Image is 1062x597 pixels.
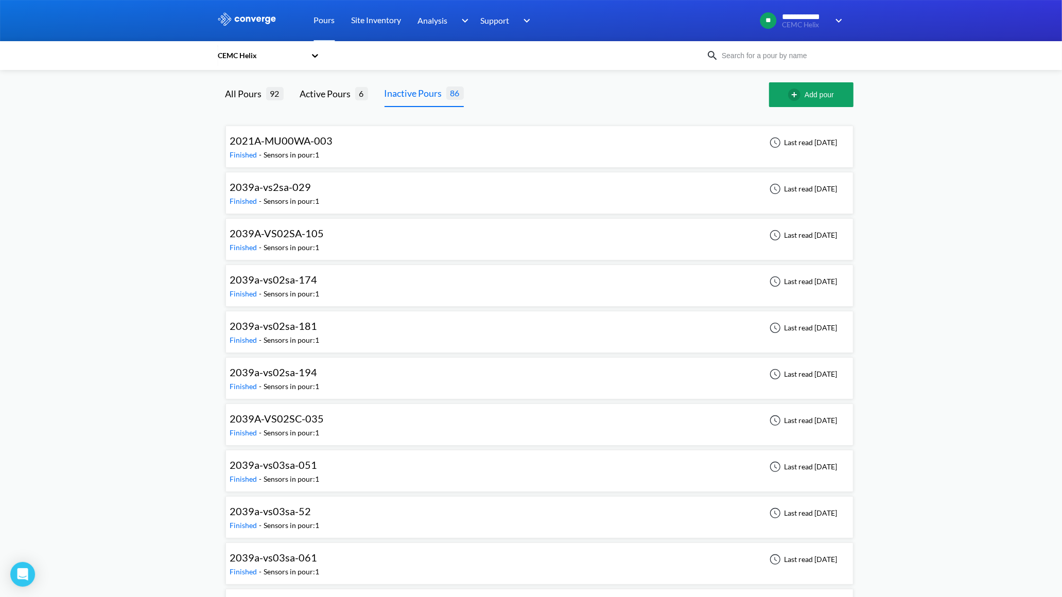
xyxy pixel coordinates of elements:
span: Finished [230,336,259,344]
a: 2039A-VS02SA-105Finished-Sensors in pour:1Last read [DATE] [225,230,854,239]
div: Sensors in pour: 1 [264,242,320,253]
span: - [259,336,264,344]
div: Last read [DATE] [764,229,841,241]
span: Finished [230,150,259,159]
a: 2039a-vs02sa-181Finished-Sensors in pour:1Last read [DATE] [225,323,854,331]
span: 2039A-VS02SA-105 [230,227,324,239]
a: 2039A-VS02SC-035Finished-Sensors in pour:1Last read [DATE] [225,415,854,424]
span: Finished [230,382,259,391]
div: Open Intercom Messenger [10,562,35,587]
span: 92 [266,87,284,100]
span: Finished [230,289,259,298]
input: Search for a pour by name [719,50,843,61]
div: Last read [DATE] [764,136,841,149]
span: - [259,243,264,252]
div: Last read [DATE] [764,322,841,334]
span: 2039a-vs03sa-061 [230,551,318,564]
span: Finished [230,521,259,530]
div: Last read [DATE] [764,368,841,380]
div: Inactive Pours [385,86,446,100]
div: Last read [DATE] [764,414,841,427]
div: Sensors in pour: 1 [264,381,320,392]
a: 2039a-vs02sa-194Finished-Sensors in pour:1Last read [DATE] [225,369,854,378]
div: Sensors in pour: 1 [264,520,320,531]
span: Finished [230,475,259,483]
span: - [259,521,264,530]
span: - [259,382,264,391]
span: Support [481,14,510,27]
span: 2039A-VS02SC-035 [230,412,324,425]
span: Finished [230,567,259,576]
div: All Pours [225,86,266,101]
span: 2039a-vs03sa-051 [230,459,318,471]
a: 2039a-vs2sa-029Finished-Sensors in pour:1Last read [DATE] [225,184,854,192]
span: 2039a-vs03sa-52 [230,505,311,517]
span: 2021A-MU00WA-003 [230,134,333,147]
img: downArrow.svg [517,14,533,27]
div: Last read [DATE] [764,461,841,473]
span: Analysis [418,14,448,27]
span: 2039a-vs2sa-029 [230,181,311,193]
span: CEMC Helix [782,21,829,29]
div: Sensors in pour: 1 [264,335,320,346]
img: downArrow.svg [829,14,845,27]
div: Sensors in pour: 1 [264,149,320,161]
span: 6 [355,87,368,100]
span: 2039a-vs02sa-194 [230,366,318,378]
span: Finished [230,197,259,205]
div: Last read [DATE] [764,275,841,288]
span: Finished [230,243,259,252]
a: 2039a-vs03sa-061Finished-Sensors in pour:1Last read [DATE] [225,554,854,563]
span: - [259,150,264,159]
div: CEMC Helix [217,50,306,61]
div: Last read [DATE] [764,183,841,195]
div: Sensors in pour: 1 [264,566,320,577]
a: 2021A-MU00WA-003Finished-Sensors in pour:1Last read [DATE] [225,137,854,146]
div: Sensors in pour: 1 [264,427,320,438]
div: Active Pours [300,86,355,101]
img: logo_ewhite.svg [217,12,277,26]
button: Add pour [769,82,854,107]
div: Sensors in pour: 1 [264,196,320,207]
span: - [259,567,264,576]
span: 2039a-vs02sa-181 [230,320,318,332]
span: 2039a-vs02sa-174 [230,273,318,286]
span: - [259,289,264,298]
span: - [259,428,264,437]
div: Last read [DATE] [764,553,841,566]
span: - [259,475,264,483]
a: 2039a-vs02sa-174Finished-Sensors in pour:1Last read [DATE] [225,276,854,285]
a: 2039a-vs03sa-52Finished-Sensors in pour:1Last read [DATE] [225,508,854,517]
a: 2039a-vs03sa-051Finished-Sensors in pour:1Last read [DATE] [225,462,854,470]
div: Sensors in pour: 1 [264,288,320,300]
span: 86 [446,86,464,99]
span: - [259,197,264,205]
div: Sensors in pour: 1 [264,473,320,485]
span: Finished [230,428,259,437]
img: add-circle-outline.svg [788,89,805,101]
img: icon-search.svg [706,49,719,62]
div: Last read [DATE] [764,507,841,519]
img: downArrow.svg [455,14,471,27]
